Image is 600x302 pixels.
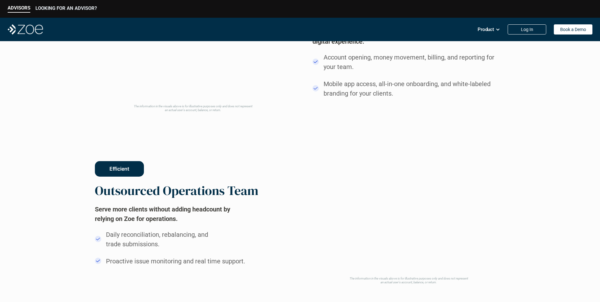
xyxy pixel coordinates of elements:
h2: Outsourced Operations Team [95,183,258,198]
em: The information in the visuals above is for illustrative purposes only and does not represent [349,277,468,280]
p: Daily reconciliation, rebalancing, and [106,230,248,239]
em: an actual user's account, balance, or return. [380,280,437,284]
p: Product [478,25,494,34]
em: The information in the visuals above is for illustrative purposes only and does not represent [134,104,252,108]
p: LOOKING FOR AN ADVISOR? [35,5,97,11]
p: Account opening, money movement, billing, and reporting for your team. [324,53,502,72]
p: Log In [521,27,533,32]
p: trade submissions. [106,239,248,249]
a: Log In [508,24,546,35]
a: LOOKING FOR AN ADVISOR? [35,5,97,13]
p: Proactive issue monitoring and real time support. [106,256,245,266]
h2: Serve more clients without adding headcount by relying on Zoe for operations. [95,204,248,223]
button: Efficient [95,161,144,177]
p: ADVISORS [8,5,30,11]
em: an actual user's account, balance, or return. [165,108,221,112]
a: Book a Demo [554,24,592,35]
p: Book a Demo [560,27,586,32]
p: Efficient [109,166,129,172]
p: Mobile app access, all-in-one onboarding, and white-labeled branding for your clients. [324,79,502,98]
